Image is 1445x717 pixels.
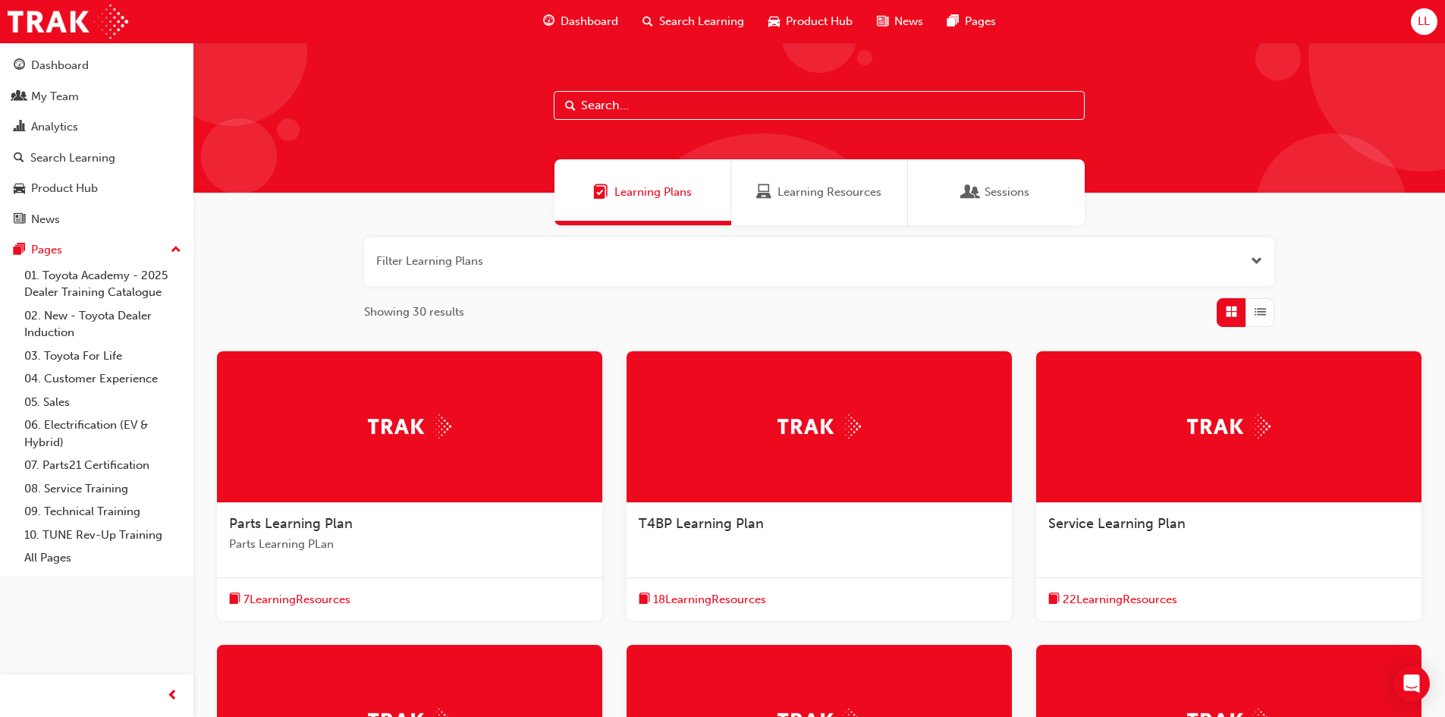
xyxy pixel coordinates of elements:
[543,12,554,31] span: guage-icon
[627,351,1012,621] a: TrakT4BP Learning Planbook-icon18LearningResources
[1411,8,1437,35] button: LL
[14,59,25,73] span: guage-icon
[756,184,771,201] span: Learning Resources
[6,49,187,236] button: DashboardMy TeamAnalyticsSearch LearningProduct HubNews
[1063,591,1177,609] span: 22 Learning Resources
[1418,13,1430,30] span: LL
[167,687,178,706] span: prev-icon
[14,244,25,257] span: pages-icon
[947,12,959,31] span: pages-icon
[229,515,353,532] span: Parts Learning Plan
[368,414,451,438] img: Trak
[614,184,692,201] span: Learning Plans
[364,303,464,321] span: Showing 30 results
[1048,590,1060,609] span: book-icon
[1226,303,1237,321] span: Grid
[630,6,756,37] a: search-iconSearch Learning
[229,590,350,609] button: book-icon7LearningResources
[6,175,187,203] a: Product Hub
[18,414,187,454] a: 06. Electrification (EV & Hybrid)
[1187,414,1271,438] img: Trak
[6,113,187,141] a: Analytics
[731,159,908,225] a: Learning ResourcesLearning Resources
[935,6,1008,37] a: pages-iconPages
[639,515,764,532] span: T4BP Learning Plan
[18,546,187,570] a: All Pages
[14,213,25,227] span: news-icon
[768,12,780,31] span: car-icon
[1048,515,1186,532] span: Service Learning Plan
[171,241,181,260] span: up-icon
[554,159,731,225] a: Learning PlansLearning Plans
[639,590,650,609] span: book-icon
[639,590,766,609] button: book-icon18LearningResources
[777,414,861,438] img: Trak
[18,264,187,304] a: 01. Toyota Academy - 2025 Dealer Training Catalogue
[6,52,187,80] a: Dashboard
[777,184,881,201] span: Learning Resources
[963,184,979,201] span: Sessions
[965,13,996,30] span: Pages
[18,391,187,414] a: 05. Sales
[14,152,24,165] span: search-icon
[14,182,25,196] span: car-icon
[229,590,240,609] span: book-icon
[653,591,766,609] span: 18 Learning Resources
[642,12,653,31] span: search-icon
[6,236,187,264] button: Pages
[14,90,25,104] span: people-icon
[565,97,576,115] span: Search
[31,211,60,228] div: News
[8,5,128,39] img: Trak
[908,159,1085,225] a: SessionsSessions
[18,344,187,368] a: 03. Toyota For Life
[985,184,1029,201] span: Sessions
[894,13,923,30] span: News
[1255,303,1266,321] span: List
[31,180,98,197] div: Product Hub
[865,6,935,37] a: news-iconNews
[1048,590,1177,609] button: book-icon22LearningResources
[786,13,853,30] span: Product Hub
[31,118,78,136] div: Analytics
[18,304,187,344] a: 02. New - Toyota Dealer Induction
[593,184,608,201] span: Learning Plans
[18,454,187,477] a: 07. Parts21 Certification
[243,591,350,609] span: 7 Learning Resources
[31,57,89,74] div: Dashboard
[6,83,187,111] a: My Team
[18,524,187,547] a: 10. TUNE Rev-Up Training
[31,241,62,259] div: Pages
[531,6,630,37] a: guage-iconDashboard
[31,88,79,105] div: My Team
[217,351,602,621] a: TrakParts Learning PlanParts Learning PLanbook-icon7LearningResources
[18,477,187,501] a: 08. Service Training
[1393,665,1430,702] div: Open Intercom Messenger
[229,536,590,553] span: Parts Learning PLan
[659,13,744,30] span: Search Learning
[18,500,187,524] a: 09. Technical Training
[30,149,115,167] div: Search Learning
[1036,351,1421,621] a: TrakService Learning Planbook-icon22LearningResources
[561,13,618,30] span: Dashboard
[756,6,865,37] a: car-iconProduct Hub
[18,367,187,391] a: 04. Customer Experience
[554,91,1085,120] input: Search...
[6,144,187,172] a: Search Learning
[6,206,187,234] a: News
[877,12,888,31] span: news-icon
[1251,253,1262,270] button: Open the filter
[14,121,25,134] span: chart-icon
